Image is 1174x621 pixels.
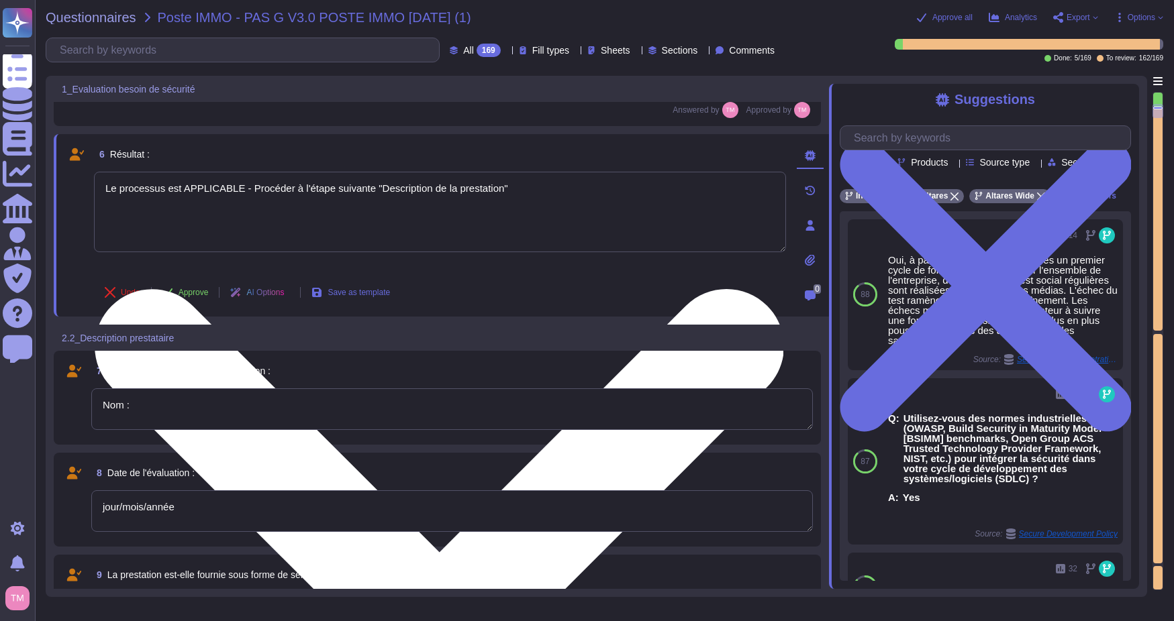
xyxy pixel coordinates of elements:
[91,388,813,430] textarea: Nom :
[1075,55,1091,62] span: 5 / 169
[1054,55,1072,62] span: Done:
[91,570,102,579] span: 9
[903,492,920,502] b: Yes
[91,366,102,376] span: 7
[888,492,899,502] b: A:
[62,333,174,343] span: 2.2_Description prestataire
[903,413,1118,484] b: Utilisez-vous des normes industrielles (OWASP, Build Security in Maturity Model [BSIMM] benchmark...
[91,490,813,532] textarea: jour/mois/année
[989,12,1037,23] button: Analytics
[861,290,869,298] span: 88
[463,46,474,55] span: All
[746,106,791,114] span: Approved by
[722,102,738,118] img: user
[94,172,786,252] textarea: Le processus est APPLICABLE - Procéder à l'étape suivante "Description de la prestation"
[1128,13,1155,21] span: Options
[158,11,471,24] span: Poste IMMO - PAS G V3.0 POSTE IMMO [DATE] (1)
[1005,13,1037,21] span: Analytics
[5,586,30,610] img: user
[601,46,630,55] span: Sheets
[916,12,973,23] button: Approve all
[62,84,195,94] span: 1_Evaluation besoin de sécurité
[91,468,102,477] span: 8
[1069,565,1077,573] span: 32
[729,46,775,55] span: Comments
[110,149,150,160] span: Résultat :
[1139,55,1163,62] span: 162 / 169
[1019,530,1118,538] span: Secure Development Policy
[814,284,821,294] span: 0
[94,150,105,159] span: 6
[861,457,869,465] span: 87
[477,44,501,57] div: 169
[532,46,569,55] span: Fill types
[794,102,810,118] img: user
[3,583,39,613] button: user
[46,11,136,24] span: Questionnaires
[53,38,439,62] input: Search by keywords
[847,126,1130,150] input: Search by keywords
[932,13,973,21] span: Approve all
[662,46,698,55] span: Sections
[1106,55,1136,62] span: To review:
[673,106,719,114] span: Answered by
[1067,13,1090,21] span: Export
[975,528,1118,539] span: Source:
